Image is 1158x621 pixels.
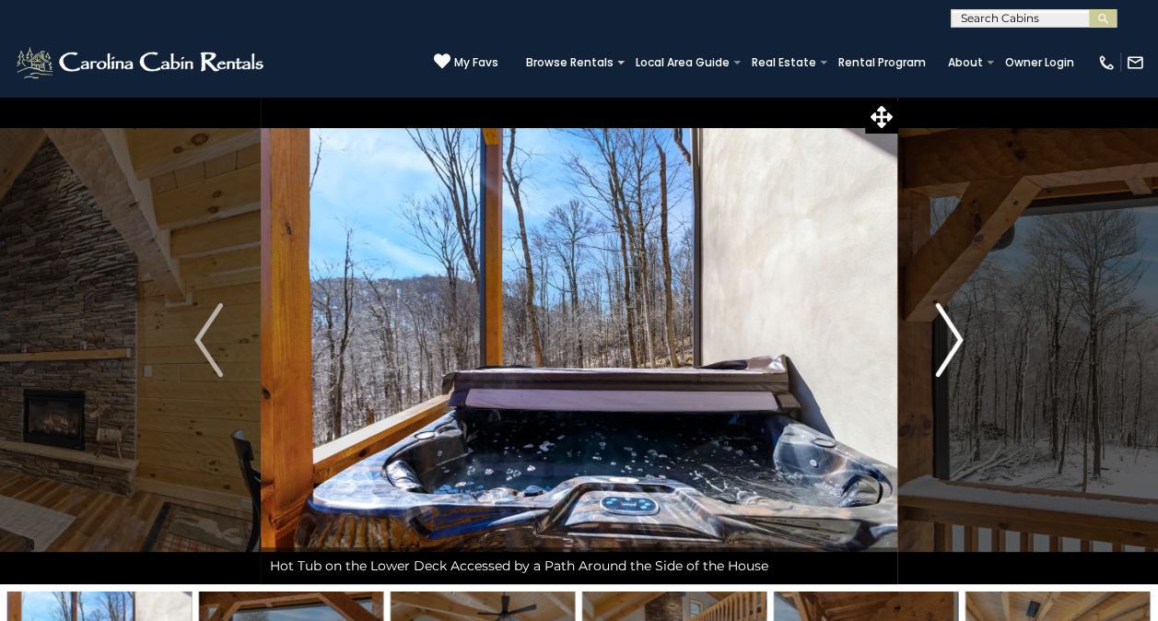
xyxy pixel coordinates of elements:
[14,44,269,81] img: White-1-2.png
[454,54,498,71] span: My Favs
[897,96,1000,584] button: Next
[996,50,1083,76] a: Owner Login
[829,50,935,76] a: Rental Program
[1097,53,1116,72] img: phone-regular-white.png
[261,547,897,584] div: Hot Tub on the Lower Deck Accessed by a Path Around the Side of the House
[939,50,992,76] a: About
[935,303,963,377] img: arrow
[157,96,260,584] button: Previous
[1126,53,1144,72] img: mail-regular-white.png
[517,50,623,76] a: Browse Rentals
[743,50,825,76] a: Real Estate
[194,303,222,377] img: arrow
[434,53,498,72] a: My Favs
[626,50,739,76] a: Local Area Guide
